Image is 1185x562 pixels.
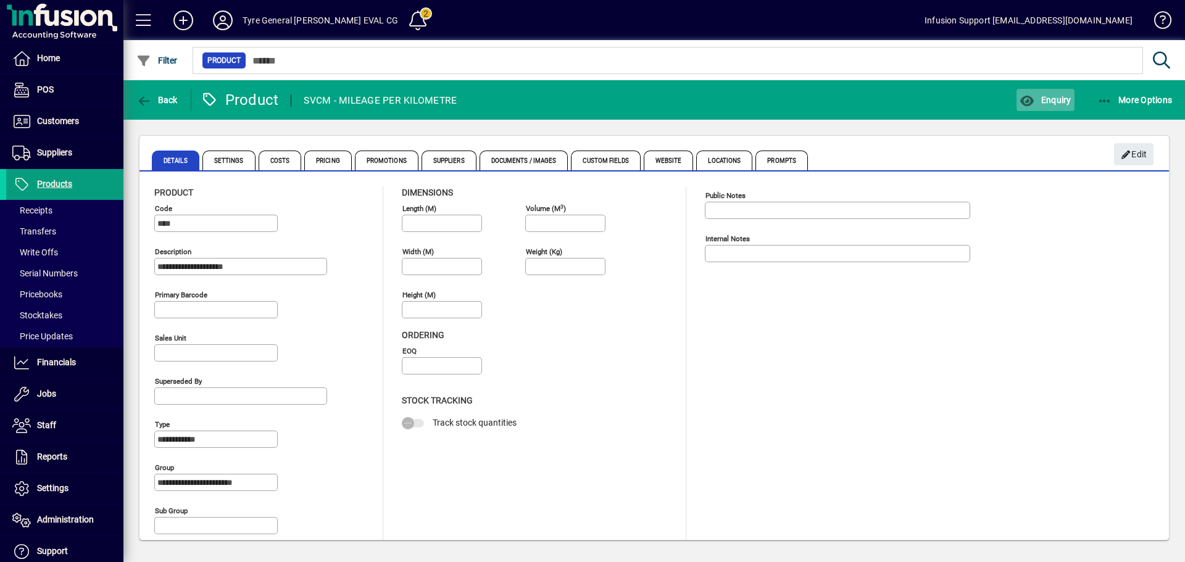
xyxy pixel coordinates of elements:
mat-label: Sales unit [155,334,186,342]
mat-label: Superseded by [155,377,202,386]
span: POS [37,85,54,94]
mat-label: Group [155,463,174,472]
app-page-header-button: Back [123,89,191,111]
span: Write Offs [12,247,58,257]
span: Pricing [304,151,352,170]
span: Settings [37,483,69,493]
a: Stocktakes [6,305,123,326]
span: Costs [259,151,302,170]
button: More Options [1094,89,1176,111]
span: Staff [37,420,56,430]
mat-label: Sub group [155,506,188,515]
mat-label: Description [155,247,191,256]
span: Support [37,546,68,556]
span: Transfers [12,226,56,236]
span: Serial Numbers [12,268,78,278]
div: SVCM - MILEAGE PER KILOMETRE [304,91,457,110]
a: Reports [6,442,123,473]
a: Receipts [6,200,123,221]
span: Stocktakes [12,310,62,320]
span: Edit [1121,144,1147,165]
a: Suppliers [6,138,123,168]
span: Details [152,151,199,170]
span: Ordering [402,330,444,340]
span: Suppliers [37,147,72,157]
mat-label: Internal Notes [705,234,750,243]
button: Edit [1114,143,1154,165]
button: Add [164,9,203,31]
span: Receipts [12,205,52,215]
span: Back [136,95,178,105]
button: Filter [133,49,181,72]
a: Staff [6,410,123,441]
span: Promotions [355,151,418,170]
a: Pricebooks [6,284,123,305]
span: Track stock quantities [433,418,517,428]
span: Locations [696,151,752,170]
span: Custom Fields [571,151,640,170]
mat-label: Weight (Kg) [526,247,562,256]
a: Settings [6,473,123,504]
mat-label: Public Notes [705,191,746,200]
span: More Options [1097,95,1173,105]
span: Enquiry [1020,95,1071,105]
mat-label: EOQ [402,347,417,355]
span: Dimensions [402,188,453,197]
a: Transfers [6,221,123,242]
mat-label: Length (m) [402,204,436,213]
a: Jobs [6,379,123,410]
mat-label: Height (m) [402,291,436,299]
a: Home [6,43,123,74]
mat-label: Width (m) [402,247,434,256]
a: Write Offs [6,242,123,263]
span: Financials [37,357,76,367]
span: Product [207,54,241,67]
button: Back [133,89,181,111]
a: Administration [6,505,123,535]
div: Infusion Support [EMAIL_ADDRESS][DOMAIN_NAME] [925,10,1133,30]
mat-label: Code [155,204,172,213]
span: Customers [37,116,79,126]
span: Prompts [755,151,808,170]
a: Price Updates [6,326,123,347]
button: Profile [203,9,243,31]
div: Product [201,90,279,110]
a: Knowledge Base [1145,2,1170,43]
a: Serial Numbers [6,263,123,284]
span: Products [37,179,72,189]
a: Customers [6,106,123,137]
span: Reports [37,452,67,461]
span: Pricebooks [12,289,62,299]
span: Website [644,151,694,170]
mat-label: Type [155,420,170,429]
span: Jobs [37,389,56,399]
span: Product [154,188,193,197]
button: Enquiry [1017,89,1074,111]
mat-label: Primary barcode [155,291,207,299]
span: Stock Tracking [402,395,473,405]
span: Documents / Images [480,151,568,170]
mat-label: Volume (m ) [526,204,566,213]
span: Price Updates [12,331,73,341]
a: POS [6,75,123,105]
span: Administration [37,514,94,524]
sup: 3 [560,203,563,209]
div: Tyre General [PERSON_NAME] EVAL CG [243,10,398,30]
span: Filter [136,56,178,65]
span: Home [37,53,60,63]
a: Financials [6,347,123,378]
span: Settings [202,151,256,170]
span: Suppliers [422,151,476,170]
